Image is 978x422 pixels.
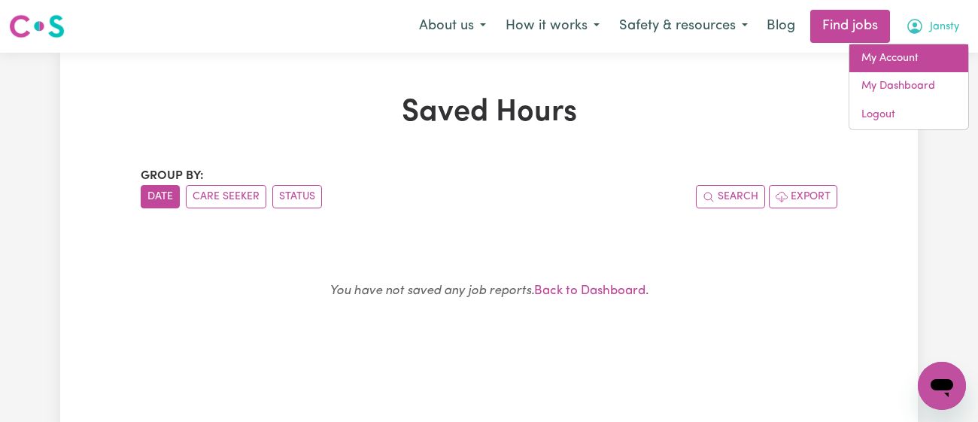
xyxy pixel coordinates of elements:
a: Logout [849,101,968,129]
a: My Account [849,44,968,73]
button: My Account [896,11,969,42]
a: My Dashboard [849,72,968,101]
button: About us [409,11,496,42]
button: Search [696,185,765,208]
a: Find jobs [810,10,890,43]
button: sort invoices by care seeker [186,185,266,208]
a: Back to Dashboard [534,284,645,297]
button: sort invoices by paid status [272,185,322,208]
a: Careseekers logo [9,9,65,44]
iframe: Button to launch messaging window [918,362,966,410]
span: Group by: [141,170,204,182]
button: How it works [496,11,609,42]
h1: Saved Hours [141,95,837,131]
span: Jansty [930,19,959,35]
button: Export [769,185,837,208]
button: sort invoices by date [141,185,180,208]
div: My Account [849,44,969,130]
img: Careseekers logo [9,13,65,40]
button: Safety & resources [609,11,758,42]
em: You have not saved any job reports. [330,284,534,297]
a: Blog [758,10,804,43]
small: . [330,284,648,297]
